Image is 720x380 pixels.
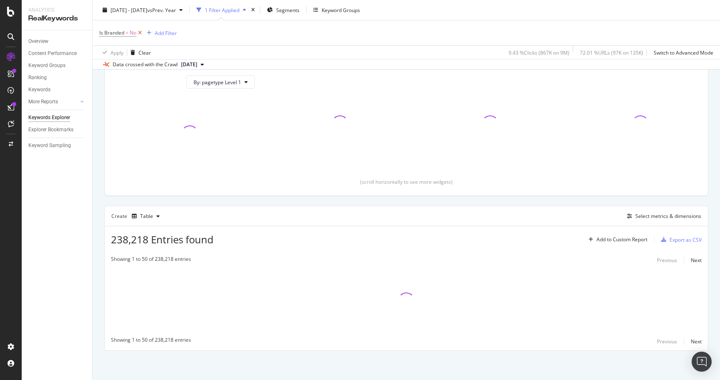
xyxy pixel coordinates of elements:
[147,6,176,13] span: vs Prev. Year
[28,141,86,150] a: Keyword Sampling
[28,37,86,46] a: Overview
[658,233,702,246] button: Export as CSV
[28,125,86,134] a: Explorer Bookmarks
[126,29,128,36] span: =
[28,85,50,94] div: Keywords
[130,27,136,39] span: No
[28,61,86,70] a: Keyword Groups
[115,178,698,185] div: (scroll horizontally to see more widgets)
[28,49,86,58] a: Content Performance
[691,257,702,264] div: Next
[111,232,214,246] span: 238,218 Entries found
[276,6,300,13] span: Segments
[691,336,702,346] button: Next
[178,60,207,70] button: [DATE]
[657,257,677,264] div: Previous
[650,46,713,59] button: Switch to Advanced Mode
[193,3,249,17] button: 1 Filter Applied
[99,3,186,17] button: [DATE] - [DATE]vsPrev. Year
[143,28,177,38] button: Add Filter
[509,49,569,56] div: 9.43 % Clicks ( 867K on 9M )
[670,236,702,243] div: Export as CSV
[691,255,702,265] button: Next
[99,29,124,36] span: Is Branded
[28,85,86,94] a: Keywords
[28,113,70,122] div: Keywords Explorer
[205,6,239,13] div: 1 Filter Applied
[28,97,58,106] div: More Reports
[113,61,178,68] div: Data crossed with the Crawl
[635,212,701,220] div: Select metrics & dimensions
[28,125,73,134] div: Explorer Bookmarks
[322,6,360,13] div: Keyword Groups
[597,237,647,242] div: Add to Custom Report
[28,7,86,14] div: Analytics
[657,338,677,345] div: Previous
[155,29,177,36] div: Add Filter
[657,255,677,265] button: Previous
[127,46,151,59] button: Clear
[691,338,702,345] div: Next
[28,73,47,82] div: Ranking
[310,3,363,17] button: Keyword Groups
[28,141,71,150] div: Keyword Sampling
[624,211,701,221] button: Select metrics & dimensions
[28,61,65,70] div: Keyword Groups
[657,336,677,346] button: Previous
[28,73,86,82] a: Ranking
[194,79,241,86] span: By: pagetype Level 1
[111,6,147,13] span: [DATE] - [DATE]
[249,6,257,14] div: times
[99,46,123,59] button: Apply
[28,97,78,106] a: More Reports
[28,113,86,122] a: Keywords Explorer
[692,352,712,372] div: Open Intercom Messenger
[111,255,191,265] div: Showing 1 to 50 of 238,218 entries
[28,14,86,23] div: RealKeywords
[654,49,713,56] div: Switch to Advanced Mode
[28,49,77,58] div: Content Performance
[181,61,197,68] span: 2025 Aug. 1st
[186,75,255,89] button: By: pagetype Level 1
[28,37,48,46] div: Overview
[111,210,163,223] div: Create
[580,49,643,56] div: 72.01 % URLs ( 97K on 135K )
[128,210,163,223] button: Table
[264,3,303,17] button: Segments
[585,233,647,246] button: Add to Custom Report
[140,214,153,219] div: Table
[138,49,151,56] div: Clear
[111,336,191,346] div: Showing 1 to 50 of 238,218 entries
[111,49,123,56] div: Apply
